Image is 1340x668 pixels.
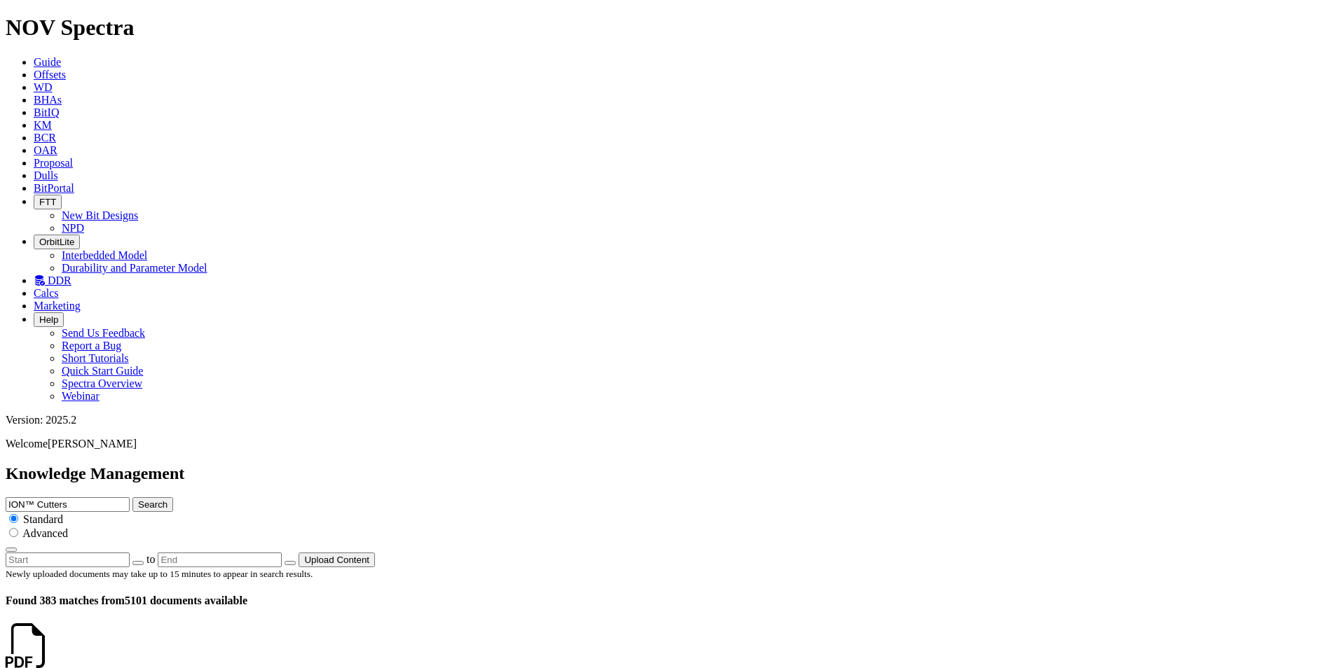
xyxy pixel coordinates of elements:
[34,235,80,249] button: OrbitLite
[48,274,71,286] span: DDR
[6,497,130,512] input: e.g. Smoothsteer Record
[62,222,84,234] a: NPD
[34,312,64,327] button: Help
[62,249,147,261] a: Interbedded Model
[34,144,57,156] a: OAR
[6,438,1334,450] p: Welcome
[34,274,71,286] a: DDR
[6,15,1334,41] h1: NOV Spectra
[34,56,61,68] a: Guide
[62,327,145,339] a: Send Us Feedback
[62,340,121,352] a: Report a Bug
[23,513,63,525] span: Standard
[34,132,56,144] a: BCR
[34,81,53,93] a: WD
[34,169,58,181] a: Dulls
[158,552,282,567] input: End
[62,262,207,274] a: Durability and Parameter Model
[6,414,1334,426] div: Version: 2025.2
[6,594,1334,607] h4: 5101 documents available
[6,552,130,567] input: Start
[62,209,138,221] a: New Bit Designs
[34,287,59,299] a: Calcs
[34,106,59,118] a: BitIQ
[34,119,52,131] a: KM
[62,352,129,364] a: Short Tutorials
[34,182,74,194] a: BitPortal
[62,377,142,389] a: Spectra Overview
[132,497,173,512] button: Search
[39,314,58,325] span: Help
[39,197,56,207] span: FTT
[62,390,100,402] a: Webinar
[34,195,62,209] button: FTT
[22,527,68,539] span: Advanced
[34,69,66,81] a: Offsets
[34,94,62,106] a: BHAs
[6,569,313,579] small: Newly uploaded documents may take up to 15 minutes to appear in search results.
[6,464,1334,483] h2: Knowledge Management
[34,157,73,169] a: Proposal
[299,552,375,567] button: Upload Content
[146,553,155,565] span: to
[6,594,125,606] span: Found 383 matches from
[62,365,143,377] a: Quick Start Guide
[34,300,81,312] a: Marketing
[39,237,74,247] span: OrbitLite
[48,438,137,450] span: [PERSON_NAME]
